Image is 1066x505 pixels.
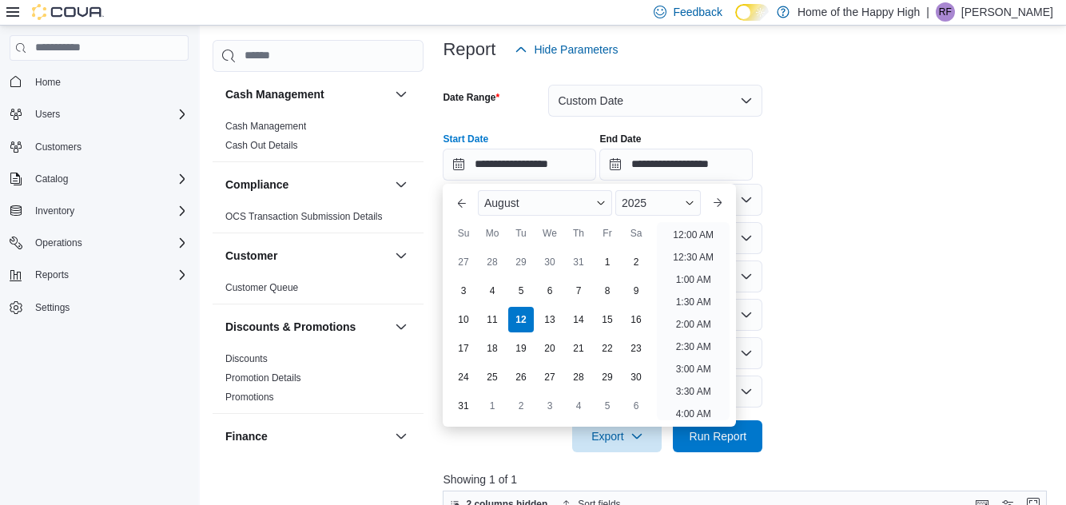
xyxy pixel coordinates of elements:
div: day-30 [537,249,563,275]
button: Export [572,420,662,452]
button: Finance [392,427,411,446]
div: Customer [213,278,424,304]
button: Open list of options [740,193,753,206]
div: day-21 [566,336,591,361]
span: Inventory [35,205,74,217]
div: Th [566,221,591,246]
button: Customers [3,135,195,158]
li: 12:30 AM [667,248,721,267]
span: August [484,197,519,209]
div: day-23 [623,336,649,361]
button: Customer [392,246,411,265]
a: Home [29,73,67,92]
div: day-14 [566,307,591,332]
div: day-8 [595,278,620,304]
div: day-4 [479,278,505,304]
div: We [537,221,563,246]
li: 1:00 AM [670,270,718,289]
div: day-20 [537,336,563,361]
li: 2:30 AM [670,337,718,356]
button: Open list of options [740,270,753,283]
div: day-4 [566,393,591,419]
div: day-3 [451,278,476,304]
a: OCS Transaction Submission Details [225,211,383,222]
div: day-15 [595,307,620,332]
span: OCS Transaction Submission Details [225,210,383,223]
div: day-25 [479,364,505,390]
div: day-10 [451,307,476,332]
input: Press the down key to open a popover containing a calendar. [599,149,753,181]
button: Custom Date [548,85,762,117]
button: Home [3,70,195,93]
div: day-5 [595,393,620,419]
a: Promotions [225,392,274,403]
button: Next month [705,190,730,216]
div: Fr [595,221,620,246]
label: Date Range [443,91,499,104]
h3: Customer [225,248,277,264]
div: day-31 [566,249,591,275]
button: Users [29,105,66,124]
button: Reports [3,264,195,286]
button: Cash Management [392,85,411,104]
a: Customers [29,137,88,157]
div: day-30 [623,364,649,390]
div: Cash Management [213,117,424,161]
span: Customer Queue [225,281,298,294]
span: Feedback [673,4,722,20]
div: Sa [623,221,649,246]
span: Users [35,108,60,121]
span: Export [582,420,652,452]
div: day-28 [479,249,505,275]
h3: Cash Management [225,86,324,102]
div: Mo [479,221,505,246]
div: day-7 [566,278,591,304]
div: day-6 [537,278,563,304]
span: 2025 [622,197,646,209]
span: Home [29,72,189,92]
div: Su [451,221,476,246]
button: Compliance [392,175,411,194]
div: day-6 [623,393,649,419]
div: day-26 [508,364,534,390]
div: day-9 [623,278,649,304]
button: Compliance [225,177,388,193]
button: Operations [3,232,195,254]
span: Run Report [690,428,747,444]
div: Button. Open the year selector. 2025 is currently selected. [615,190,701,216]
li: 3:00 AM [670,360,718,379]
span: Catalog [29,169,189,189]
span: Home [35,76,61,89]
label: End Date [599,133,641,145]
span: Users [29,105,189,124]
li: 12:00 AM [667,225,721,245]
ul: Time [657,222,730,420]
button: Open list of options [740,232,753,245]
span: Catalog [35,173,68,185]
div: Reshawn Facey [936,2,955,22]
div: Button. Open the month selector. August is currently selected. [478,190,612,216]
button: Operations [29,233,89,252]
div: day-11 [479,307,505,332]
span: Hide Parameters [534,42,618,58]
div: day-28 [566,364,591,390]
span: Discounts [225,352,268,365]
h3: Report [443,40,495,59]
h3: Discounts & Promotions [225,319,356,335]
span: Inventory [29,201,189,221]
li: 3:30 AM [670,382,718,401]
button: Hide Parameters [508,34,624,66]
div: August, 2025 [449,248,650,420]
div: Discounts & Promotions [213,349,424,413]
div: day-2 [623,249,649,275]
button: Run Report [673,420,762,452]
div: day-17 [451,336,476,361]
p: [PERSON_NAME] [961,2,1053,22]
span: RF [939,2,952,22]
input: Dark Mode [735,4,769,21]
div: day-3 [537,393,563,419]
span: Cash Out Details [225,139,298,152]
div: day-16 [623,307,649,332]
span: Settings [29,297,189,317]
